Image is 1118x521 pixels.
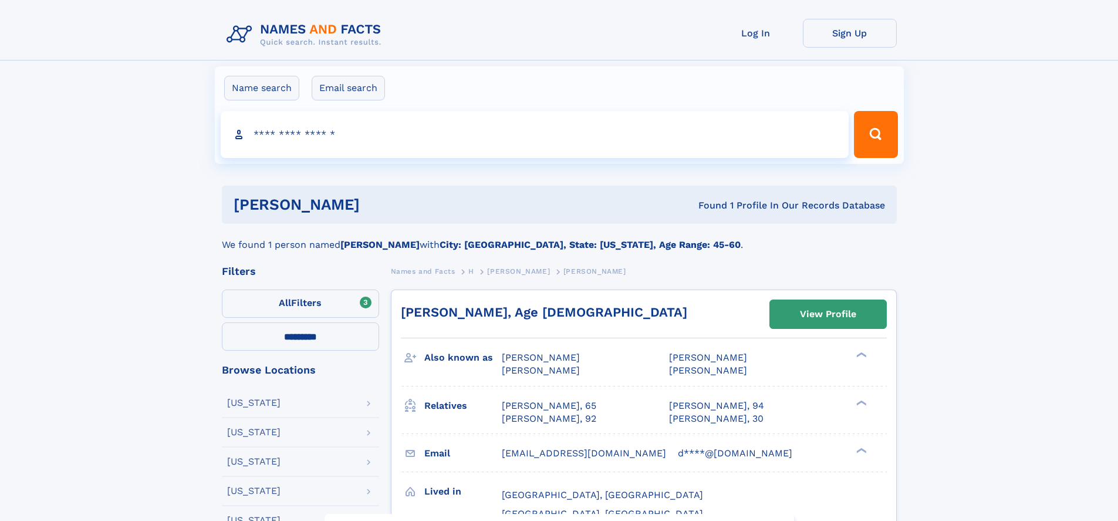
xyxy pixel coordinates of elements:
[502,489,703,500] span: [GEOGRAPHIC_DATA], [GEOGRAPHIC_DATA]
[312,76,385,100] label: Email search
[227,398,281,408] div: [US_STATE]
[222,224,897,252] div: We found 1 person named with .
[853,446,867,454] div: ❯
[224,76,299,100] label: Name search
[854,111,897,158] button: Search Button
[853,399,867,406] div: ❯
[227,486,281,496] div: [US_STATE]
[222,19,391,51] img: Logo Names and Facts
[669,365,747,376] span: [PERSON_NAME]
[468,267,474,275] span: H
[401,305,687,320] a: [PERSON_NAME], Age [DEMOGRAPHIC_DATA]
[222,266,379,277] div: Filters
[529,199,885,212] div: Found 1 Profile In Our Records Database
[502,412,596,425] a: [PERSON_NAME], 92
[279,297,291,308] span: All
[669,352,747,363] span: [PERSON_NAME]
[800,301,856,328] div: View Profile
[424,443,502,463] h3: Email
[709,19,803,48] a: Log In
[227,428,281,437] div: [US_STATE]
[391,264,455,278] a: Names and Facts
[502,448,666,459] span: [EMAIL_ADDRESS][DOMAIN_NAME]
[221,111,849,158] input: search input
[803,19,897,48] a: Sign Up
[502,399,596,412] a: [PERSON_NAME], 65
[424,396,502,416] h3: Relatives
[424,482,502,502] h3: Lived in
[669,399,764,412] a: [PERSON_NAME], 94
[468,264,474,278] a: H
[227,457,281,466] div: [US_STATE]
[770,300,886,328] a: View Profile
[502,365,580,376] span: [PERSON_NAME]
[222,365,379,375] div: Browse Locations
[487,264,550,278] a: [PERSON_NAME]
[440,239,741,250] b: City: [GEOGRAPHIC_DATA], State: [US_STATE], Age Range: 45-60
[234,197,529,212] h1: [PERSON_NAME]
[424,348,502,368] h3: Also known as
[502,352,580,363] span: [PERSON_NAME]
[340,239,420,250] b: [PERSON_NAME]
[853,351,867,359] div: ❯
[669,412,764,425] a: [PERSON_NAME], 30
[222,290,379,318] label: Filters
[563,267,626,275] span: [PERSON_NAME]
[487,267,550,275] span: [PERSON_NAME]
[502,508,703,519] span: [GEOGRAPHIC_DATA], [GEOGRAPHIC_DATA]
